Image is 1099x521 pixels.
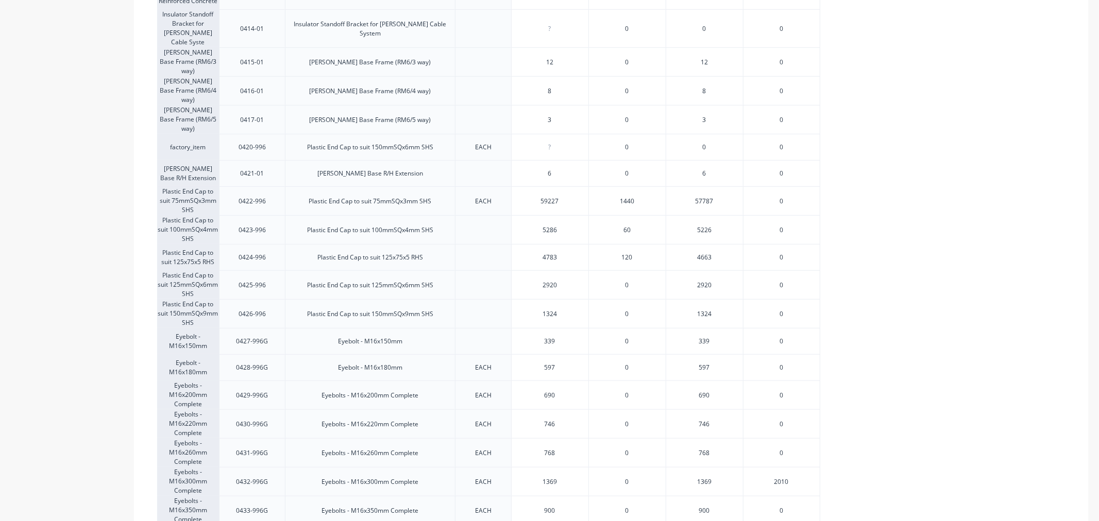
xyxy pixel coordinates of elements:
[666,76,743,105] div: 8
[625,506,629,515] span: 0
[780,58,783,67] span: 0
[475,506,492,515] div: EACH
[666,9,743,47] div: 0
[239,281,266,290] div: 0425-996
[625,281,629,290] span: 0
[512,49,588,75] div: 12
[512,188,588,214] div: 59227
[307,309,433,319] div: Plastic End Cap to suit 150mmSQx9mm SHS
[780,225,783,235] span: 0
[666,467,743,496] div: 1369
[322,420,419,429] div: Eyebolts - M16x220mm Complete
[666,299,743,328] div: 1324
[157,380,219,409] div: Eyebolts - M16x200mm Complete
[780,169,783,178] span: 0
[625,448,629,458] span: 0
[475,391,492,400] div: EACH
[774,477,789,487] span: 2010
[512,272,588,298] div: 2920
[157,409,219,438] div: Eyebolts - M16x220mm Complete
[666,438,743,467] div: 768
[666,186,743,215] div: 57787
[625,477,629,487] span: 0
[239,253,266,262] div: 0424-996
[780,253,783,262] span: 0
[239,225,266,235] div: 0423-996
[512,107,588,133] div: 3
[780,363,783,372] span: 0
[625,337,629,346] span: 0
[157,467,219,496] div: Eyebolts - M16x300mm Complete
[666,244,743,270] div: 4663
[157,354,219,380] div: Eyebolt - M16x180mm
[309,197,432,206] div: Plastic End Cap to suit 75mmSQx3mm SHS
[512,383,588,408] div: 690
[780,391,783,400] span: 0
[512,161,588,186] div: 6
[241,86,264,96] div: 0416-01
[157,244,219,270] div: Plastic End Cap to suit 125x75x5 RHS
[236,477,268,487] div: 0432-996G
[241,24,264,33] div: 0414-01
[322,506,419,515] div: Eyebolts - M16x350mm Complete
[666,409,743,438] div: 746
[512,16,588,42] div: ?
[236,420,268,429] div: 0430-996G
[236,337,268,346] div: 0427-996G
[625,169,629,178] span: 0
[666,47,743,76] div: 12
[475,477,492,487] div: EACH
[157,9,219,47] div: Insulator Standoff Bracket for [PERSON_NAME] Cable Syste
[310,58,431,67] div: [PERSON_NAME] Base Frame (RM6/3 way)
[512,301,588,327] div: 1324
[157,328,219,354] div: Eyebolt - M16x150mm
[625,24,629,33] span: 0
[307,281,433,290] div: Plastic End Cap to suit 125mmSQx6mm SHS
[236,448,268,458] div: 0431-996G
[310,115,431,125] div: [PERSON_NAME] Base Frame (RM6/5 way)
[317,253,423,262] div: Plastic End Cap to suit 125x75x5 RHS
[780,86,783,96] span: 0
[666,328,743,354] div: 339
[475,363,492,372] div: EACH
[322,391,419,400] div: Eyebolts - M16x200mm Complete
[625,115,629,125] span: 0
[780,143,783,152] span: 0
[310,86,431,96] div: [PERSON_NAME] Base Frame (RM6/4 way)
[512,440,588,466] div: 768
[239,197,266,206] div: 0422-996
[666,105,743,134] div: 3
[322,477,419,487] div: Eyebolts - M16x300mm Complete
[623,225,631,235] span: 60
[239,143,266,152] div: 0420-996
[157,215,219,244] div: Plastic End Cap to suit 100mmSQx4mm SHS
[512,217,588,243] div: 5286
[322,448,419,458] div: Eyebolts - M16x260mm Complete
[512,245,588,270] div: 4783
[294,20,447,38] div: Insulator Standoff Bracket for [PERSON_NAME] Cable System
[239,309,266,319] div: 0426-996
[241,115,264,125] div: 0417-01
[780,197,783,206] span: 0
[666,134,743,160] div: 0
[157,299,219,328] div: Plastic End Cap to suit 150mmSQx9mm SHS
[666,380,743,409] div: 690
[317,169,423,178] div: [PERSON_NAME] Base R/H Extension
[780,420,783,429] span: 0
[307,143,433,152] div: Plastic End Cap to suit 150mmSQx6mm SHS
[475,448,492,458] div: EACH
[157,160,219,186] div: [PERSON_NAME] Base R/H Extension
[307,225,433,235] div: Plastic End Cap to suit 100mmSQx4mm SHS
[780,115,783,125] span: 0
[157,186,219,215] div: Plastic End Cap to suit 75mmSQx3mm SHS
[780,448,783,458] span: 0
[157,76,219,105] div: [PERSON_NAME] Base Frame (RM6/4 way)
[512,78,588,104] div: 8
[241,58,264,67] div: 0415-01
[625,391,629,400] span: 0
[157,270,219,299] div: Plastic End Cap to suit 125mmSQx6mm SHS
[625,58,629,67] span: 0
[475,197,492,206] div: EACH
[338,337,402,346] div: Eyebolt - M16x150mm
[157,105,219,134] div: [PERSON_NAME] Base Frame (RM6/5 way)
